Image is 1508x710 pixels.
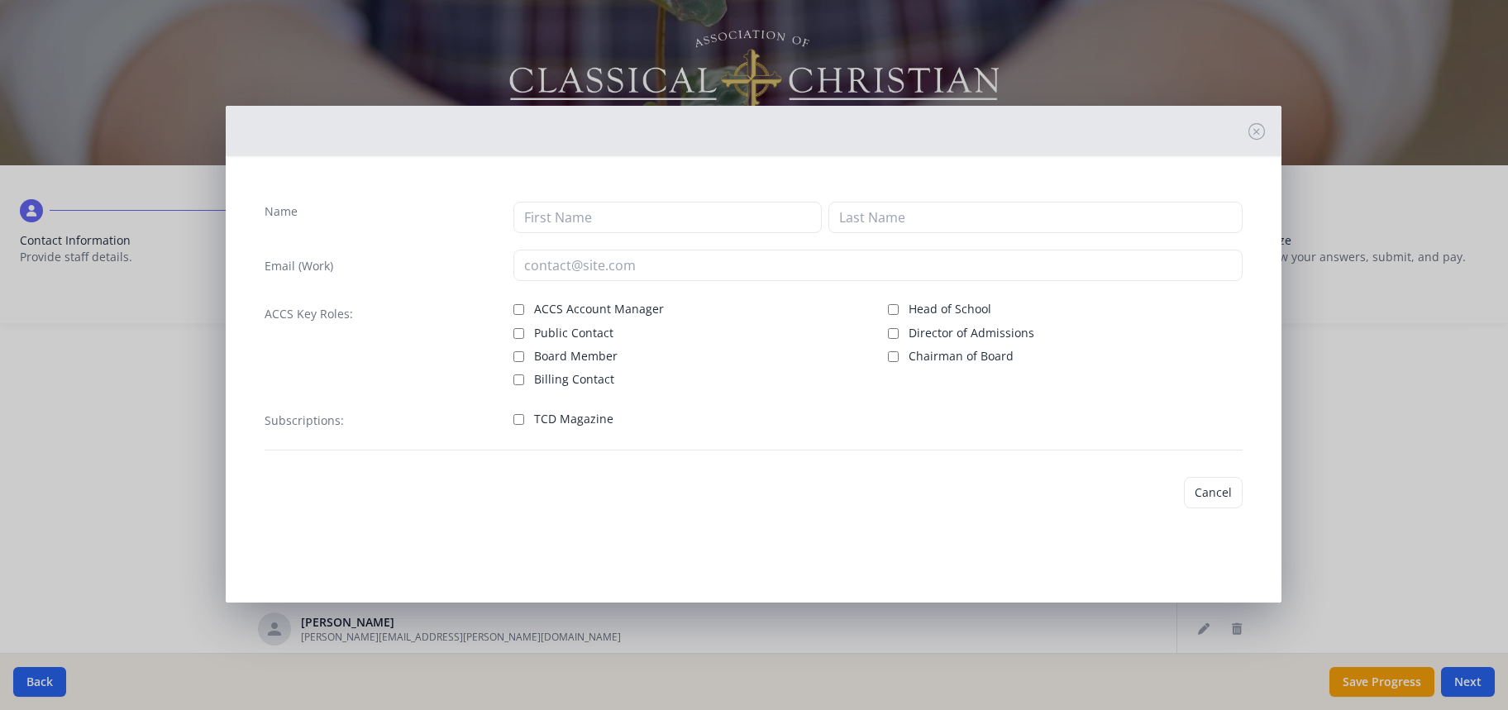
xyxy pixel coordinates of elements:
input: Board Member [513,351,524,362]
input: Last Name [828,202,1243,233]
input: Director of Admissions [888,328,899,339]
input: TCD Magazine [513,414,524,425]
label: ACCS Key Roles: [265,306,353,322]
span: TCD Magazine [534,411,613,427]
input: Chairman of Board [888,351,899,362]
span: ACCS Account Manager [534,301,664,317]
input: Head of School [888,304,899,315]
span: Head of School [909,301,991,317]
button: Cancel [1184,477,1243,508]
input: First Name [513,202,822,233]
span: Public Contact [534,325,613,341]
label: Subscriptions: [265,412,344,429]
input: Billing Contact [513,374,524,385]
span: Board Member [534,348,618,365]
input: Public Contact [513,328,524,339]
input: contact@site.com [513,250,1243,281]
span: Chairman of Board [909,348,1014,365]
span: Director of Admissions [909,325,1034,341]
label: Email (Work) [265,258,333,274]
input: ACCS Account Manager [513,304,524,315]
span: Billing Contact [534,371,614,388]
label: Name [265,203,298,220]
